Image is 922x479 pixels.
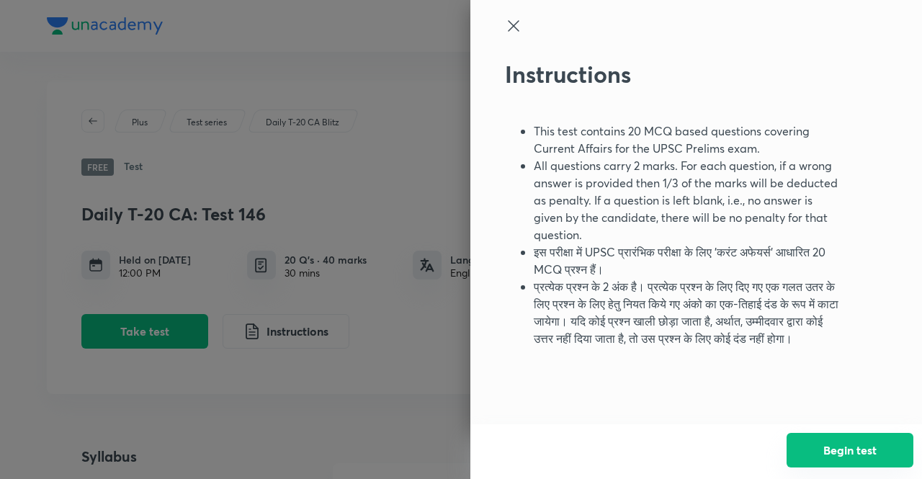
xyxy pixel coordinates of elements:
[534,157,839,243] li: All questions carry 2 marks. For each question, if a wrong answer is provided then 1/3 of the mar...
[534,243,839,278] li: इस परीक्षा में UPSC प्रारंभिक परीक्षा के लिए 'करंट अफेयर्स' आधारित 20 MCQ प्रश्न हैं।
[534,122,839,157] li: This test contains 20 MCQ based questions covering Current Affairs for the UPSC Prelims exam.
[787,433,913,467] button: Begin test
[534,278,839,347] li: प्रत्येक प्रश्न के 2 अंक है। प्रत्येक प्रश्न के लिए दिए गए एक गलत उतर के लिए प्रश्न के लिए हेतु न...
[505,61,839,88] h2: Instructions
